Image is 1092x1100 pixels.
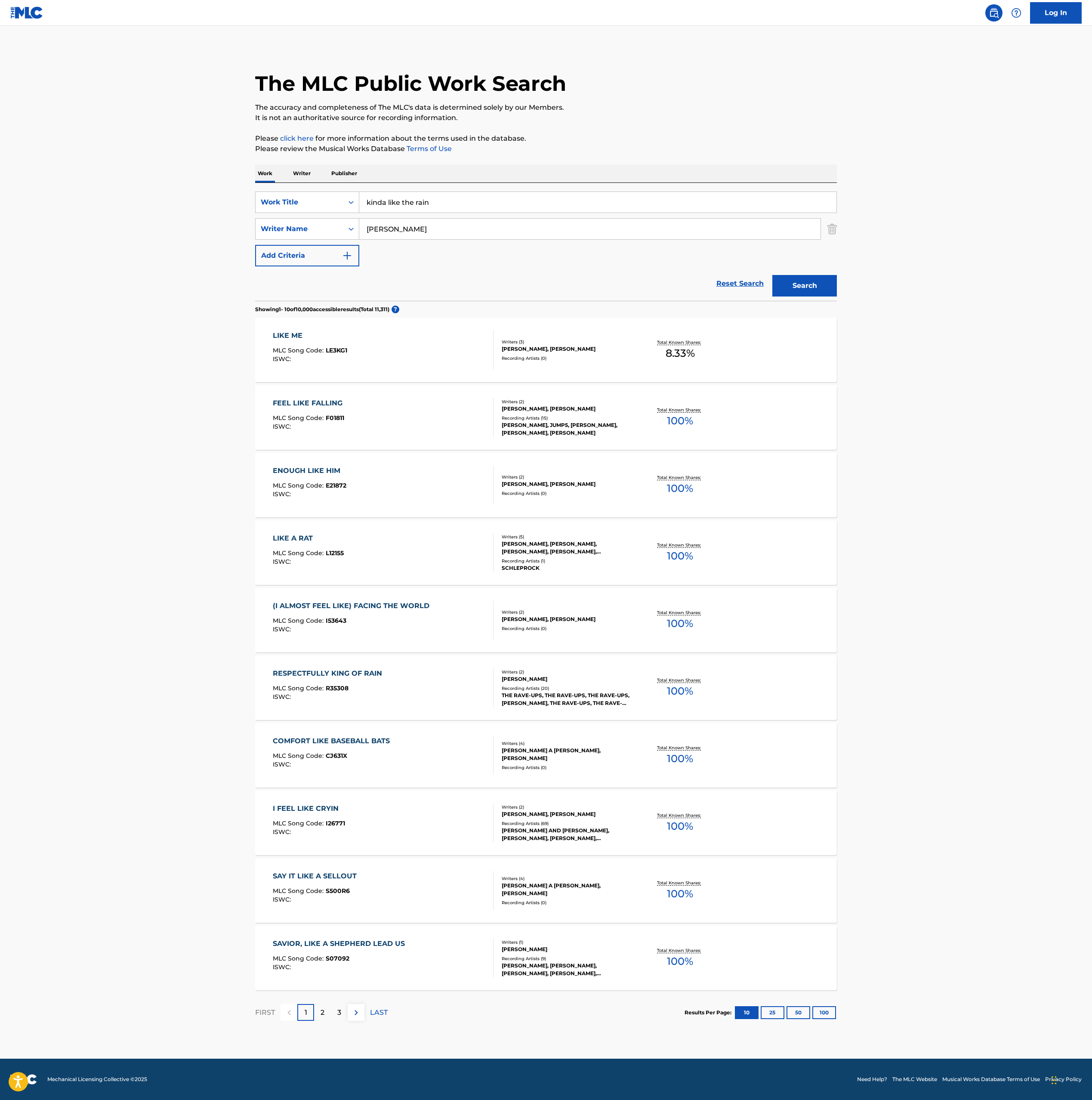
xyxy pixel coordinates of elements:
[1008,4,1025,22] div: Help
[502,939,632,946] div: Writers ( 1 )
[326,549,344,557] span: L12155
[1045,1075,1082,1083] a: Privacy Policy
[502,625,632,632] div: Recording Artists ( 0 )
[657,880,703,886] p: Total Known Shares:
[273,482,326,489] span: MLC Song Code :
[326,482,346,489] span: E21872
[1049,1059,1092,1100] iframe: Chat Widget
[326,887,350,895] span: S500R6
[255,245,359,266] button: Add Criteria
[47,1075,147,1083] span: Mechanical Licensing Collective © 2025
[502,540,632,556] div: [PERSON_NAME], [PERSON_NAME], [PERSON_NAME], [PERSON_NAME], [PERSON_NAME]
[392,306,399,313] span: ?
[1052,1067,1057,1093] div: Drag
[255,192,837,301] form: Search Form
[712,274,768,293] a: Reset Search
[273,668,386,679] div: RESPECTFULLY KING OF RAIN
[812,1006,836,1019] button: 100
[502,355,632,362] div: Recording Artists ( 0 )
[502,564,632,572] div: SCHLEPROCK
[502,882,632,897] div: [PERSON_NAME] A [PERSON_NAME], [PERSON_NAME]
[290,164,313,182] p: Writer
[502,946,632,953] div: [PERSON_NAME]
[326,955,349,962] span: S07092
[667,751,693,766] span: 100 %
[255,133,837,144] p: Please for more information about the terms used in the database.
[273,828,293,836] span: ISWC :
[735,1006,759,1019] button: 10
[273,896,293,903] span: ISWC :
[1030,2,1082,24] a: Log In
[273,819,326,827] span: MLC Song Code :
[255,113,837,123] p: It is not an authoritative source for recording information.
[273,423,293,430] span: ISWC :
[255,655,837,720] a: RESPECTFULLY KING OF RAINMLC Song Code:R35308ISWC:Writers (2)[PERSON_NAME]Recording Artists (20)T...
[761,1006,784,1019] button: 25
[667,683,693,699] span: 100 %
[666,346,695,361] span: 8.33 %
[685,1009,734,1017] p: Results Per Page:
[667,413,693,429] span: 100 %
[255,926,837,990] a: SAVIOR, LIKE A SHEPHERD LEAD USMLC Song Code:S07092ISWC:Writers (1)[PERSON_NAME]Recording Artists...
[892,1075,937,1083] a: The MLC Website
[667,548,693,564] span: 100 %
[342,250,352,261] img: 9d2ae6d4665cec9f34b9.svg
[502,345,632,353] div: [PERSON_NAME], [PERSON_NAME]
[772,275,837,297] button: Search
[502,558,632,564] div: Recording Artists ( 1 )
[326,346,347,354] span: LE3KG1
[502,421,632,437] div: [PERSON_NAME], JUMP5, [PERSON_NAME], [PERSON_NAME], [PERSON_NAME]
[657,677,703,683] p: Total Known Shares:
[502,615,632,623] div: [PERSON_NAME], [PERSON_NAME]
[502,675,632,683] div: [PERSON_NAME]
[657,474,703,481] p: Total Known Shares:
[273,558,293,565] span: ISWC :
[502,685,632,692] div: Recording Artists ( 20 )
[502,480,632,488] div: [PERSON_NAME], [PERSON_NAME]
[273,760,293,768] span: ISWC :
[255,723,837,788] a: COMFORT LIKE BASEBALL BATSMLC Song Code:CJ631XISWC:Writers (4)[PERSON_NAME] A [PERSON_NAME], [PER...
[502,669,632,675] div: Writers ( 2 )
[10,1074,37,1085] img: logo
[502,955,632,962] div: Recording Artists ( 9 )
[255,791,837,855] a: I FEEL LIKE CRYINMLC Song Code:I26771ISWC:Writers (2)[PERSON_NAME], [PERSON_NAME]Recording Artist...
[273,752,326,760] span: MLC Song Code :
[502,534,632,540] div: Writers ( 5 )
[502,764,632,771] div: Recording Artists ( 0 )
[273,398,347,408] div: FEEL LIKE FALLING
[273,346,326,354] span: MLC Song Code :
[657,542,703,548] p: Total Known Shares:
[273,601,434,611] div: (I ALMOST FEEL LIKE) FACING THE WORLD
[255,453,837,517] a: ENOUGH LIKE HIMMLC Song Code:E21872ISWC:Writers (2)[PERSON_NAME], [PERSON_NAME]Recording Artists ...
[502,875,632,882] div: Writers ( 4 )
[657,812,703,819] p: Total Known Shares:
[502,399,632,405] div: Writers ( 2 )
[502,692,632,707] div: THE RAVE-UPS, THE RAVE-UPS, THE RAVE-UPS, [PERSON_NAME], THE RAVE-UPS, THE RAVE-UPS, [PERSON_NAME]
[273,963,293,971] span: ISWC :
[1011,8,1021,18] img: help
[273,466,346,476] div: ENOUGH LIKE HIM
[502,609,632,615] div: Writers ( 2 )
[667,819,693,834] span: 100 %
[255,306,389,313] p: Showing 1 - 10 of 10,000 accessible results (Total 11,311 )
[255,1007,275,1018] p: FIRST
[502,820,632,827] div: Recording Artists ( 69 )
[326,414,344,422] span: F01811
[273,684,326,692] span: MLC Song Code :
[273,803,345,814] div: I FEEL LIKE CRYIN
[502,474,632,480] div: Writers ( 2 )
[502,962,632,977] div: [PERSON_NAME], [PERSON_NAME], [PERSON_NAME], [PERSON_NAME], [PERSON_NAME]
[657,339,703,346] p: Total Known Shares:
[255,385,837,450] a: FEEL LIKE FALLINGMLC Song Code:F01811ISWC:Writers (2)[PERSON_NAME], [PERSON_NAME]Recording Artist...
[273,355,293,363] span: ISWC :
[502,804,632,810] div: Writers ( 2 )
[273,617,326,624] span: MLC Song Code :
[273,490,293,498] span: ISWC :
[326,617,346,624] span: I53643
[280,134,314,142] a: click here
[255,318,837,382] a: LIKE MEMLC Song Code:LE3KG1ISWC:Writers (3)[PERSON_NAME], [PERSON_NAME]Recording Artists (0)Total...
[351,1007,361,1018] img: right
[667,481,693,496] span: 100 %
[326,819,345,827] span: I26771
